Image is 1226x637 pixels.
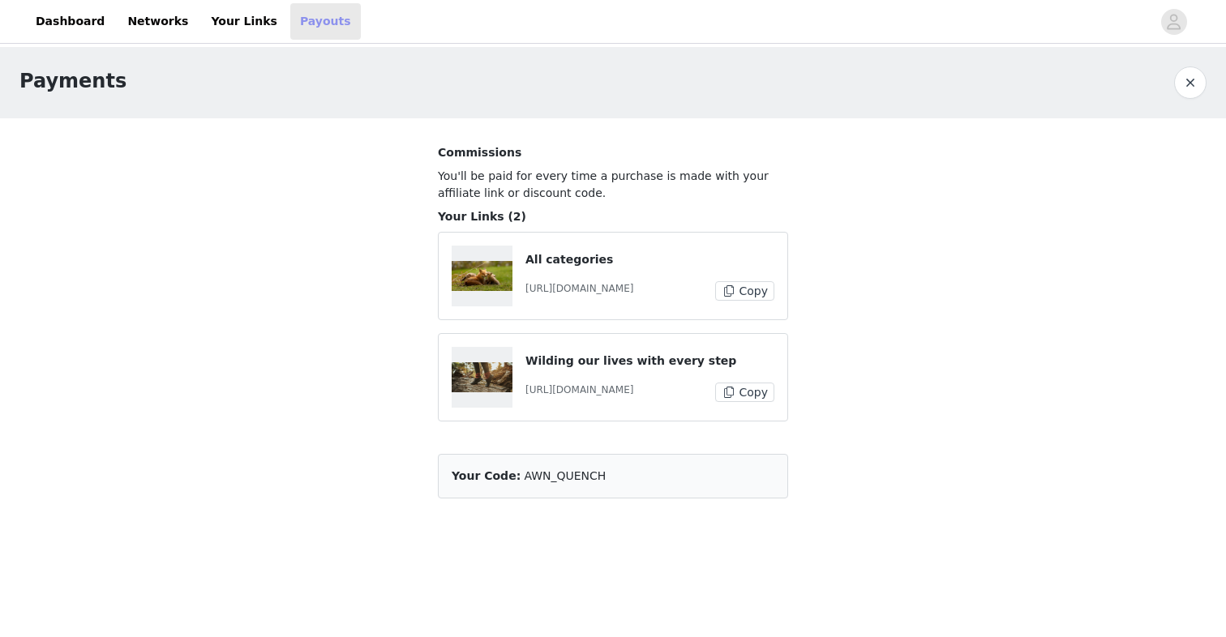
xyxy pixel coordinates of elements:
p: [URL][DOMAIN_NAME] [525,383,633,397]
h2: Your Links (2) [438,208,788,225]
h1: Payments [19,66,126,96]
button: Copy [715,281,774,301]
p: Wilding our lives with every step [525,353,774,370]
span: Your Code: [452,469,521,482]
img: All categories [452,261,512,292]
a: Your Links [201,3,287,40]
p: Commissions [438,144,788,161]
div: avatar [1166,9,1181,35]
a: Networks [118,3,198,40]
img: Wilding our lives with every step [452,362,512,393]
span: AWN_QUENCH [524,469,606,482]
a: Payouts [290,3,361,40]
a: Dashboard [26,3,114,40]
p: You'll be paid for every time a purchase is made with your affiliate link or discount code. [438,168,788,202]
p: [URL][DOMAIN_NAME] [525,281,633,296]
p: All categories [525,251,774,268]
button: Copy [715,383,774,402]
